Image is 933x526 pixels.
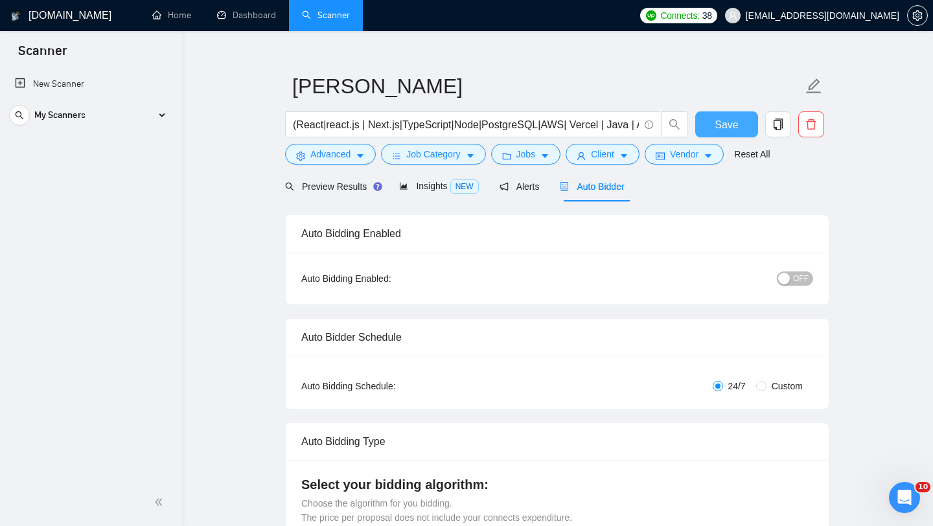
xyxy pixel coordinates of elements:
[399,181,408,190] span: area-chart
[406,147,460,161] span: Job Category
[619,151,628,161] span: caret-down
[645,144,724,165] button: idcardVendorcaret-down
[734,147,770,161] a: Reset All
[5,71,176,97] li: New Scanner
[889,482,920,513] iframe: Intercom live chat
[285,182,294,191] span: search
[695,111,758,137] button: Save
[502,151,511,161] span: folder
[301,215,813,252] div: Auto Bidding Enabled
[916,482,930,492] span: 10
[293,117,639,133] input: Search Freelance Jobs...
[702,8,712,23] span: 38
[10,111,29,120] span: search
[540,151,549,161] span: caret-down
[15,71,166,97] a: New Scanner
[11,6,20,27] img: logo
[5,102,176,133] li: My Scanners
[577,151,586,161] span: user
[392,151,401,161] span: bars
[560,182,569,191] span: robot
[285,144,376,165] button: settingAdvancedcaret-down
[285,181,378,192] span: Preview Results
[766,379,808,393] span: Custom
[560,181,624,192] span: Auto Bidder
[798,111,824,137] button: delete
[491,144,561,165] button: folderJobscaret-down
[704,151,713,161] span: caret-down
[301,271,472,286] div: Auto Bidding Enabled:
[296,151,305,161] span: setting
[217,10,276,21] a: dashboardDashboard
[566,144,639,165] button: userClientcaret-down
[466,151,475,161] span: caret-down
[805,78,822,95] span: edit
[500,182,509,191] span: notification
[907,5,928,26] button: setting
[8,41,77,69] span: Scanner
[301,379,472,393] div: Auto Bidding Schedule:
[907,10,928,21] a: setting
[645,120,653,129] span: info-circle
[356,151,365,161] span: caret-down
[765,111,791,137] button: copy
[660,8,699,23] span: Connects:
[292,70,803,102] input: Scanner name...
[34,102,86,128] span: My Scanners
[662,119,687,130] span: search
[723,379,751,393] span: 24/7
[591,147,614,161] span: Client
[301,475,813,494] h4: Select your bidding algorithm:
[399,181,478,191] span: Insights
[310,147,351,161] span: Advanced
[793,271,809,286] span: OFF
[516,147,536,161] span: Jobs
[381,144,485,165] button: barsJob Categorycaret-down
[646,10,656,21] img: upwork-logo.png
[766,119,790,130] span: copy
[662,111,687,137] button: search
[372,181,384,192] div: Tooltip anchor
[715,117,738,133] span: Save
[670,147,698,161] span: Vendor
[450,179,479,194] span: NEW
[301,319,813,356] div: Auto Bidder Schedule
[500,181,540,192] span: Alerts
[302,10,350,21] a: searchScanner
[154,496,167,509] span: double-left
[728,11,737,20] span: user
[301,423,813,460] div: Auto Bidding Type
[656,151,665,161] span: idcard
[301,498,572,523] span: Choose the algorithm for you bidding. The price per proposal does not include your connects expen...
[9,105,30,126] button: search
[799,119,824,130] span: delete
[152,10,191,21] a: homeHome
